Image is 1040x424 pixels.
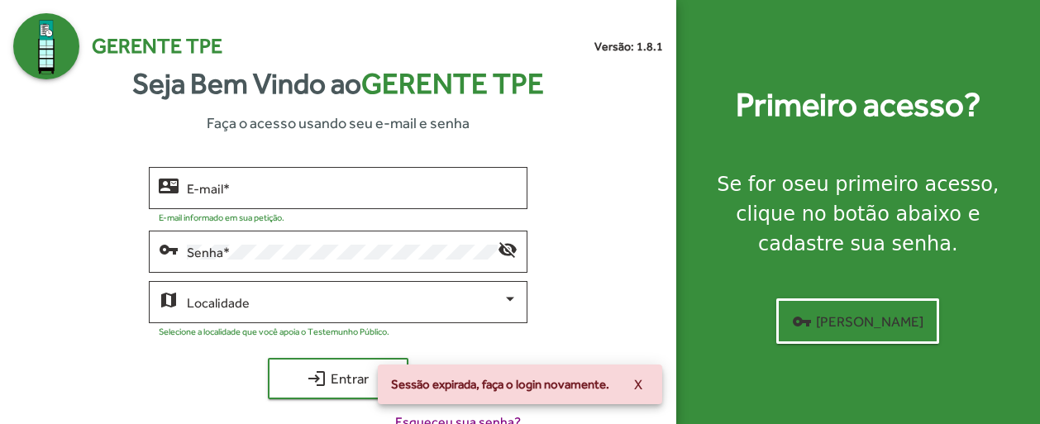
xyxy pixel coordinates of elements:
[283,364,394,393] span: Entrar
[794,173,993,196] strong: seu primeiro acesso
[159,239,179,259] mat-icon: vpn_key
[132,62,544,106] strong: Seja Bem Vindo ao
[594,38,663,55] small: Versão: 1.8.1
[776,298,939,344] button: [PERSON_NAME]
[696,169,1020,259] div: Se for o , clique no botão abaixo e cadastre sua senha.
[207,112,470,134] span: Faça o acesso usando seu e-mail e senha
[159,326,389,336] mat-hint: Selecione a localidade que você apoia o Testemunho Público.
[792,312,812,331] mat-icon: vpn_key
[92,31,222,62] span: Gerente TPE
[268,358,408,399] button: Entrar
[159,212,284,222] mat-hint: E-mail informado em sua petição.
[792,307,923,336] span: [PERSON_NAME]
[736,80,980,130] strong: Primeiro acesso?
[634,369,642,399] span: X
[621,369,656,399] button: X
[159,175,179,195] mat-icon: contact_mail
[361,67,544,100] span: Gerente TPE
[13,13,79,79] img: Logo Gerente
[307,369,327,388] mat-icon: login
[159,289,179,309] mat-icon: map
[498,239,518,259] mat-icon: visibility_off
[391,376,609,393] span: Sessão expirada, faça o login novamente.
